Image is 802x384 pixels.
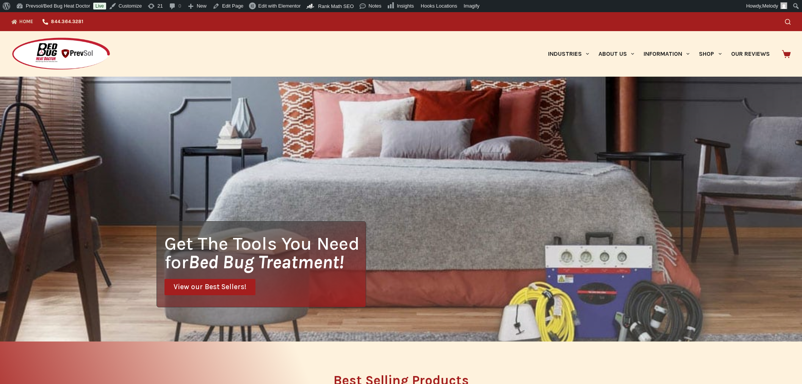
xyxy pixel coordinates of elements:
a: About Us [594,31,639,77]
h1: Get The Tools You Need for [164,234,366,271]
span: Edit with Elementor [258,3,301,9]
span: Rank Math SEO [318,3,354,9]
nav: Top Menu [11,12,88,31]
a: Information [639,31,694,77]
img: Prevsol/Bed Bug Heat Doctor [11,37,111,71]
a: Shop [694,31,726,77]
a: View our Best Sellers! [164,279,255,295]
i: Bed Bug Treatment! [188,251,344,273]
span: View our Best Sellers! [174,283,246,291]
button: Search [785,19,791,25]
a: Our Reviews [726,31,774,77]
nav: Primary [543,31,774,77]
a: Industries [543,31,594,77]
span: Melody [762,3,778,9]
a: Home [11,12,38,31]
a: Live [93,3,106,9]
a: 844.364.3281 [38,12,88,31]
